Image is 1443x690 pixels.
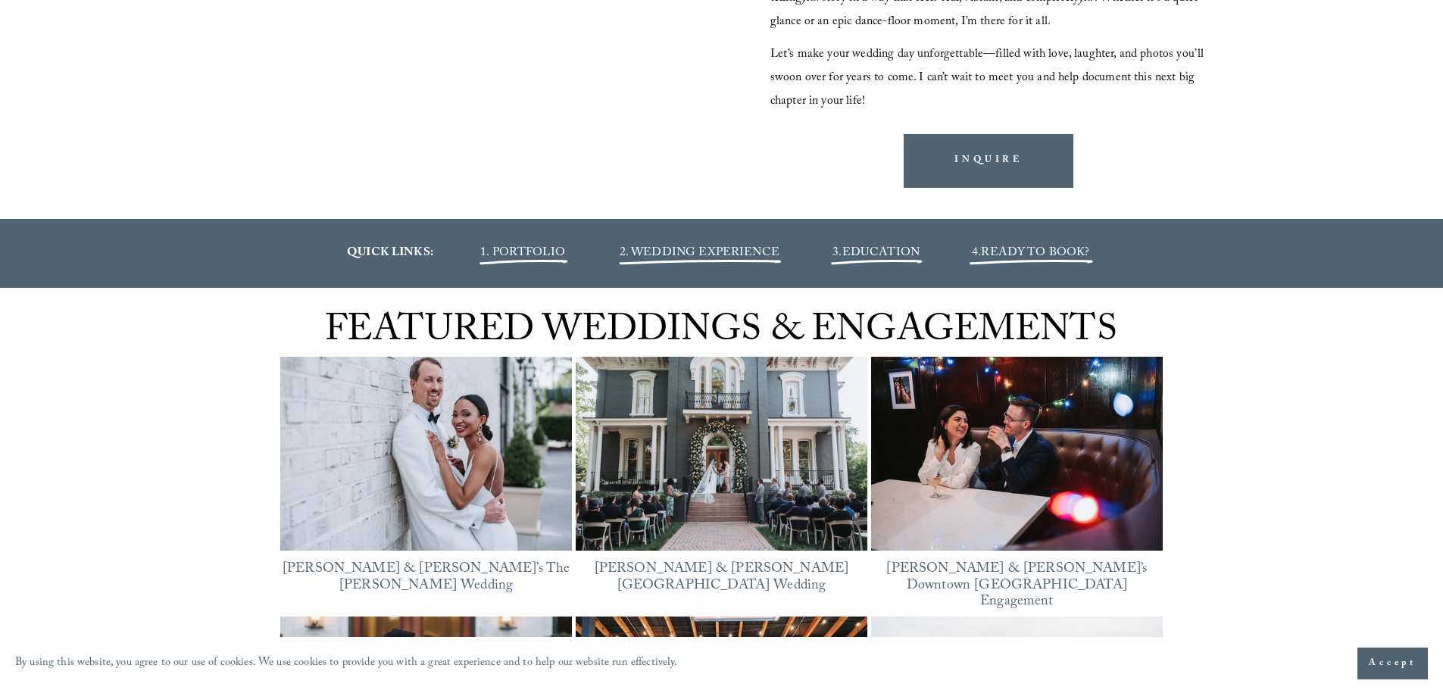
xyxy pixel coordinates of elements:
[770,45,1207,112] span: Let’s make your wedding day unforgettable—filled with love, laughter, and photos you’ll swoon ove...
[832,243,920,264] span: 3.
[1357,648,1428,679] button: Accept
[576,357,867,551] img: Chantel &amp; James’ Heights House Hotel Wedding
[283,558,570,598] a: [PERSON_NAME] & [PERSON_NAME]’s The [PERSON_NAME] Wedding
[842,243,920,264] a: EDUCATION
[280,357,572,551] a: Bella &amp; Mike’s The Maxwell Raleigh Wedding
[981,243,1089,264] a: READY TO BOOK?
[347,243,433,264] strong: QUICK LINKS:
[904,134,1073,188] a: INQUIRE
[972,243,981,264] span: 4.
[871,357,1163,551] img: Lorena &amp; Tom’s Downtown Durham Engagement
[1369,656,1416,671] span: Accept
[15,653,678,675] p: By using this website, you agree to our use of cookies. We use cookies to provide you with a grea...
[886,558,1147,614] a: [PERSON_NAME] & [PERSON_NAME]’s Downtown [GEOGRAPHIC_DATA] Engagement
[325,302,1117,365] span: FEATURED WEDDINGS & ENGAGEMENTS
[280,344,572,563] img: Bella &amp; Mike’s The Maxwell Raleigh Wedding
[480,243,565,264] a: 1. PORTFOLIO
[595,558,849,598] a: [PERSON_NAME] & [PERSON_NAME][GEOGRAPHIC_DATA] Wedding
[620,243,779,264] a: 2. WEDDING EXPERIENCE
